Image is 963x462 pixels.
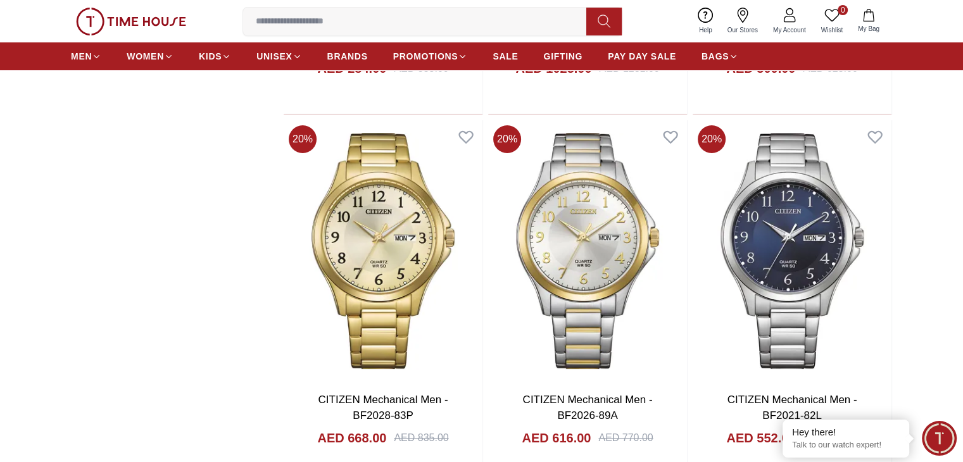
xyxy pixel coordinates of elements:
h4: AED 552.00 [726,429,795,447]
a: UNISEX [256,45,301,68]
a: MEN [71,45,101,68]
a: PAY DAY SALE [608,45,676,68]
a: SALE [493,45,518,68]
a: Help [691,5,720,37]
a: KIDS [199,45,231,68]
span: PROMOTIONS [393,50,458,63]
span: Help [694,25,717,35]
a: Our Stores [720,5,765,37]
span: BRANDS [327,50,368,63]
button: My Bag [850,6,887,36]
span: MEN [71,50,92,63]
span: Our Stores [722,25,763,35]
span: UNISEX [256,50,292,63]
h4: AED 668.00 [317,429,386,447]
span: 20 % [289,125,317,153]
span: KIDS [199,50,222,63]
img: ... [76,8,186,35]
span: 20 % [493,125,521,153]
div: Chat Widget [922,421,957,456]
a: 0Wishlist [814,5,850,37]
a: CITIZEN Mechanical Men - BF2028-83P [318,394,448,422]
p: Talk to our watch expert! [792,440,900,451]
div: Hey there! [792,426,900,439]
span: SALE [493,50,518,63]
a: WOMEN [127,45,173,68]
span: WOMEN [127,50,164,63]
span: 20 % [698,125,726,153]
div: AED 770.00 [598,430,653,446]
span: BAGS [702,50,729,63]
span: 0 [838,5,848,15]
a: CITIZEN Mechanical Men - BF2021-82L [727,394,857,422]
img: CITIZEN Mechanical Men - BF2021-82L [693,120,891,382]
a: GIFTING [543,45,582,68]
div: AED 835.00 [394,430,448,446]
h4: AED 616.00 [522,429,591,447]
img: CITIZEN Mechanical Men - BF2028-83P [284,120,482,382]
span: PAY DAY SALE [608,50,676,63]
span: My Account [768,25,811,35]
span: Wishlist [816,25,848,35]
span: My Bag [853,24,884,34]
a: CITIZEN Mechanical Men - BF2026-89A [523,394,653,422]
a: BAGS [702,45,738,68]
a: BRANDS [327,45,368,68]
a: PROMOTIONS [393,45,468,68]
img: CITIZEN Mechanical Men - BF2026-89A [488,120,687,382]
span: GIFTING [543,50,582,63]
